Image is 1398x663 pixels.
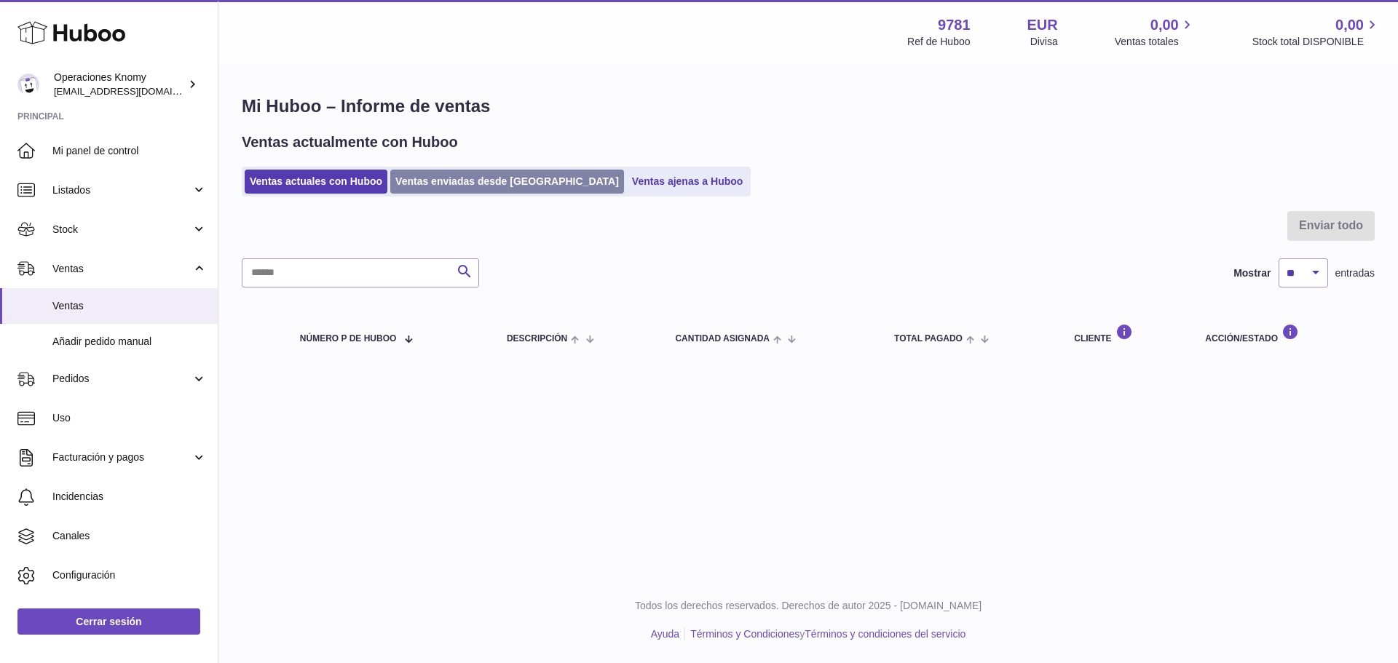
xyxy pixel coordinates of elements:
span: entradas [1335,266,1375,280]
span: 0,00 [1150,15,1179,35]
span: Incidencias [52,490,207,504]
div: Divisa [1030,35,1058,49]
div: Ref de Huboo [907,35,970,49]
div: Cliente [1074,324,1176,344]
img: internalAdmin-9781@internal.huboo.com [17,74,39,95]
span: Uso [52,411,207,425]
span: Configuración [52,568,207,582]
span: número P de Huboo [300,334,396,344]
a: 0,00 Stock total DISPONIBLE [1252,15,1381,49]
span: Stock total DISPONIBLE [1252,35,1381,49]
a: Ventas actuales con Huboo [245,170,387,194]
span: Cantidad ASIGNADA [675,334,770,344]
span: Descripción [507,334,567,344]
a: 0,00 Ventas totales [1115,15,1196,49]
a: Términos y condiciones del servicio [805,628,965,640]
span: Ventas [52,299,207,313]
span: Canales [52,529,207,543]
a: Ventas ajenas a Huboo [627,170,749,194]
p: Todos los derechos reservados. Derechos de autor 2025 - [DOMAIN_NAME] [230,599,1386,613]
span: 0,00 [1335,15,1364,35]
div: Acción/Estado [1205,324,1360,344]
span: Listados [52,183,191,197]
a: Ayuda [651,628,679,640]
h2: Ventas actualmente con Huboo [242,132,458,152]
label: Mostrar [1233,266,1271,280]
span: Facturación y pagos [52,450,191,464]
span: Ventas [52,262,191,276]
span: Mi panel de control [52,144,207,158]
li: y [685,627,965,641]
span: Ventas totales [1115,35,1196,49]
span: Stock [52,223,191,237]
a: Ventas enviadas desde [GEOGRAPHIC_DATA] [390,170,624,194]
a: Términos y Condiciones [690,628,799,640]
strong: EUR [1027,15,1058,35]
span: [EMAIL_ADDRESS][DOMAIN_NAME] [54,85,214,97]
span: Añadir pedido manual [52,335,207,349]
span: Pedidos [52,372,191,386]
a: Cerrar sesión [17,608,200,635]
strong: 9781 [938,15,971,35]
div: Operaciones Knomy [54,71,185,98]
h1: Mi Huboo – Informe de ventas [242,95,1375,118]
span: Total pagado [894,334,963,344]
